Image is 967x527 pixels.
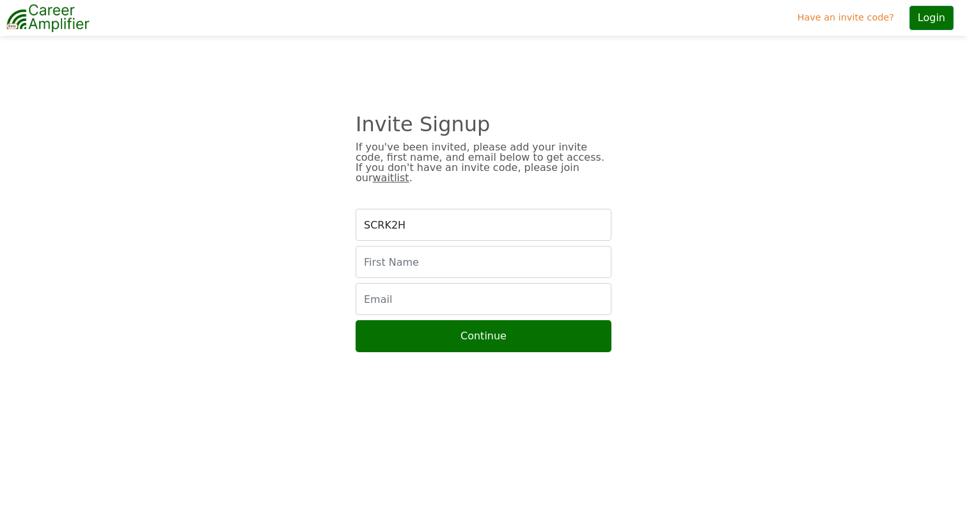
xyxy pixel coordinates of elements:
[899,1,964,35] a: Login
[356,320,611,352] button: Continue
[356,142,611,183] div: If you've been invited, please add your invite code, first name, and email below to get access. I...
[909,6,954,30] button: Login
[356,119,611,129] div: Invite Signup
[792,6,899,30] a: Have an invite code?
[373,172,409,184] a: waitlist
[356,246,611,278] input: First Name
[356,283,611,315] input: Email
[6,2,90,34] img: career-amplifier-logo.png
[356,209,611,241] input: Invite Code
